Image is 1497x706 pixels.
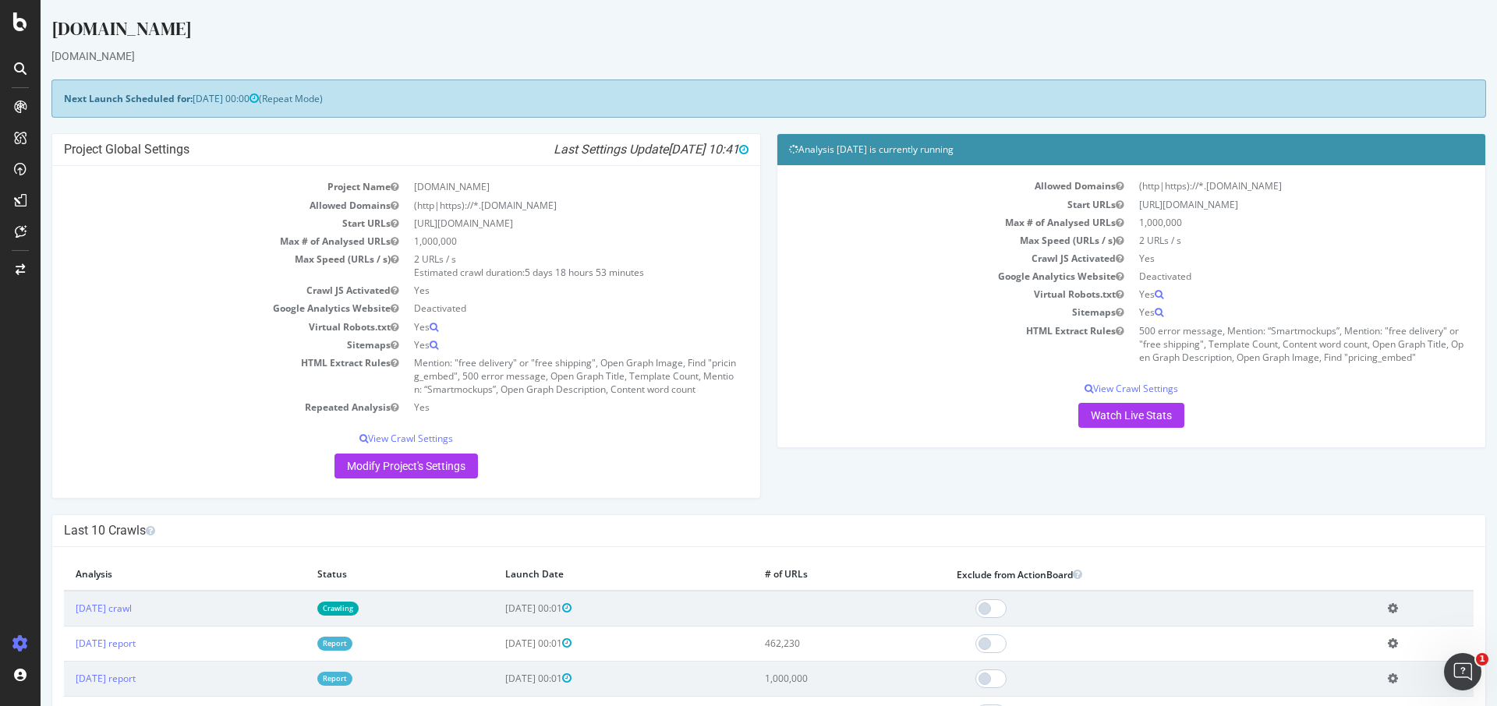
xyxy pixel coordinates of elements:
a: [DATE] report [35,637,95,650]
iframe: Intercom live chat [1444,653,1481,690]
h4: Analysis [DATE] is currently running [748,142,1433,157]
td: Mention: "free delivery" or "free shipping", Open Graph Image, Find "pricing_embed", 500 error me... [366,354,708,398]
span: [DATE] 10:41 [628,142,708,157]
td: Deactivated [366,299,708,317]
td: Sitemaps [748,303,1091,321]
a: [DATE] report [35,672,95,685]
td: 2 URLs / s [1091,231,1433,249]
td: Start URLs [23,214,366,232]
th: Analysis [23,559,265,591]
td: Sitemaps [23,336,366,354]
td: Google Analytics Website [748,267,1091,285]
h4: Project Global Settings [23,142,708,157]
td: Yes [1091,249,1433,267]
td: Virtual Robots.txt [748,285,1091,303]
td: Project Name [23,178,366,196]
th: Status [265,559,452,591]
td: Crawl JS Activated [23,281,366,299]
span: [DATE] 00:00 [152,92,218,105]
div: [DOMAIN_NAME] [11,48,1446,64]
a: Crawling [277,602,318,615]
td: Allowed Domains [23,196,366,214]
a: Watch Live Stats [1038,403,1144,428]
span: [DATE] 00:01 [465,602,531,615]
div: (Repeat Mode) [11,79,1446,118]
td: Allowed Domains [748,177,1091,195]
div: [DOMAIN_NAME] [11,16,1446,48]
td: Crawl JS Activated [748,249,1091,267]
td: [DOMAIN_NAME] [366,178,708,196]
td: Google Analytics Website [23,299,366,317]
a: Modify Project's Settings [294,454,437,478]
td: [URL][DOMAIN_NAME] [366,214,708,232]
td: Yes [366,336,708,354]
td: Yes [366,398,708,416]
td: HTML Extract Rules [748,322,1091,366]
td: Deactivated [1091,267,1433,285]
td: 1,000,000 [713,661,904,696]
p: View Crawl Settings [748,382,1433,395]
span: [DATE] 00:01 [465,672,531,685]
a: Report [277,637,312,650]
th: Launch Date [453,559,713,591]
span: [DATE] 00:01 [465,637,531,650]
p: View Crawl Settings [23,432,708,445]
td: 1,000,000 [1091,214,1433,231]
td: [URL][DOMAIN_NAME] [1091,196,1433,214]
i: Last Settings Update [513,142,708,157]
strong: Next Launch Scheduled for: [23,92,152,105]
td: Repeated Analysis [23,398,366,416]
a: Report [277,672,312,685]
td: Yes [366,281,708,299]
h4: Last 10 Crawls [23,523,1433,538]
td: Yes [1091,285,1433,303]
td: 500 error message, Mention: “Smartmockups”, Mention: "free delivery" or "free shipping", Template... [1091,322,1433,366]
td: (http|https)://*.[DOMAIN_NAME] [366,196,708,214]
td: Virtual Robots.txt [23,318,366,336]
td: Yes [1091,303,1433,321]
td: Max # of Analysed URLs [23,232,366,250]
th: Exclude from ActionBoard [904,559,1336,591]
span: 1 [1476,653,1488,665]
td: Start URLs [748,196,1091,214]
a: [DATE] crawl [35,602,91,615]
td: (http|https)://*.[DOMAIN_NAME] [1091,177,1433,195]
td: 2 URLs / s Estimated crawl duration: [366,250,708,281]
th: # of URLs [713,559,904,591]
td: Max Speed (URLs / s) [748,231,1091,249]
td: Max Speed (URLs / s) [23,250,366,281]
td: HTML Extract Rules [23,354,366,398]
td: 462,230 [713,626,904,661]
td: Max # of Analysed URLs [748,214,1091,231]
td: 1,000,000 [366,232,708,250]
span: 5 days 18 hours 53 minutes [484,266,603,279]
td: Yes [366,318,708,336]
